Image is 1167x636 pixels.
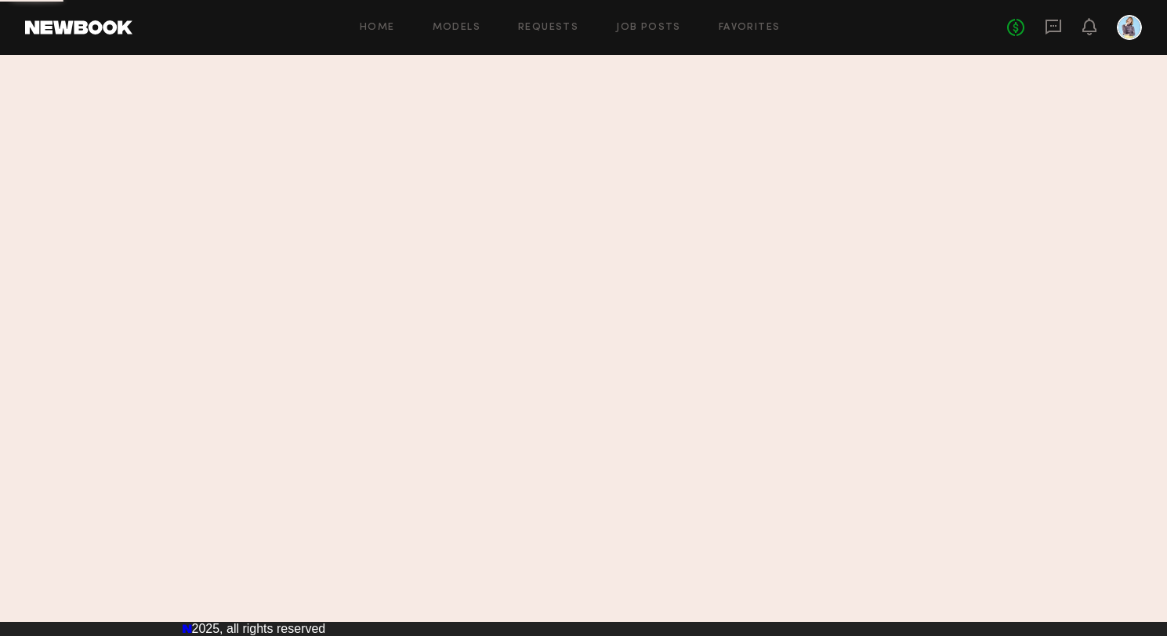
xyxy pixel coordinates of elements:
a: Favorites [719,23,781,33]
a: Models [433,23,480,33]
span: 2025, all rights reserved [192,622,326,635]
a: Job Posts [616,23,681,33]
a: Requests [518,23,578,33]
a: Home [360,23,395,33]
